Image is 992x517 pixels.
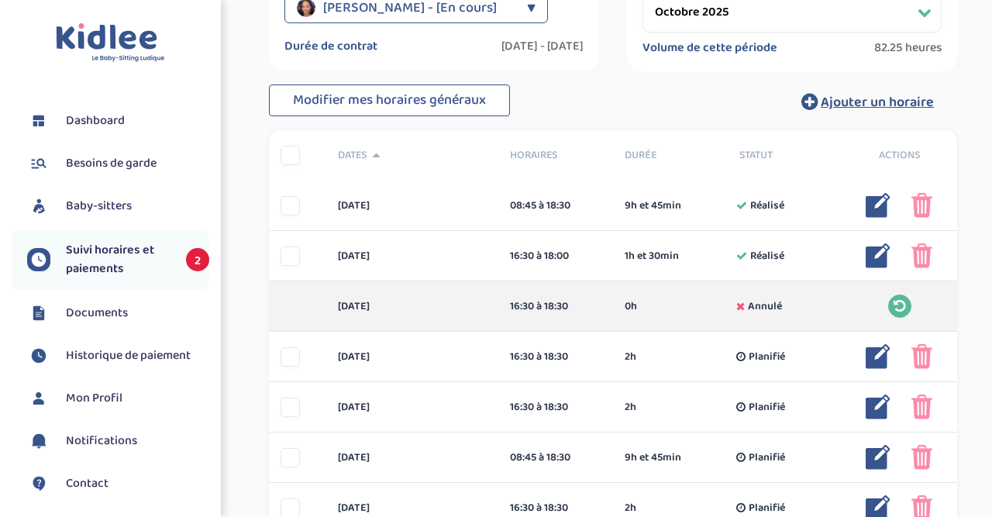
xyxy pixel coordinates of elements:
span: Ajouter un horaire [821,91,934,113]
span: 2h [625,349,636,365]
div: Actions [842,147,957,164]
span: 9h et 45min [625,198,681,214]
a: Mon Profil [27,387,209,410]
a: Suivi horaires et paiements 2 [27,241,209,278]
a: Notifications [27,429,209,453]
span: Dashboard [66,112,125,130]
img: suivihoraire.svg [27,248,50,271]
img: suivihoraire.svg [27,344,50,367]
span: Suivi horaires et paiements [66,241,170,278]
label: Volume de cette période [642,40,777,56]
span: Besoins de garde [66,154,157,173]
label: [DATE] - [DATE] [501,39,584,54]
div: [DATE] [326,248,498,264]
div: [DATE] [326,450,498,466]
span: 2 [186,248,209,271]
span: 1h et 30min [625,248,679,264]
div: [DATE] [326,399,498,415]
span: Documents [66,304,128,322]
a: Historique de paiement [27,344,209,367]
img: modifier_bleu.png [866,445,890,470]
div: 08:45 à 18:30 [510,450,601,466]
a: Contact [27,472,209,495]
div: [DATE] [326,198,498,214]
div: [DATE] [326,298,498,315]
div: Durée [613,147,728,164]
img: modifier_bleu.png [866,243,890,268]
span: Planifié [749,500,785,516]
span: Planifié [749,399,785,415]
span: Annulé [748,298,782,315]
img: modifier_bleu.png [866,344,890,369]
div: 16:30 à 18:30 [510,298,601,315]
span: Historique de paiement [66,346,191,365]
div: 16:30 à 18:30 [510,349,601,365]
div: 16:30 à 18:00 [510,248,601,264]
span: Planifié [749,349,785,365]
img: documents.svg [27,302,50,325]
img: poubelle_rose.png [911,395,932,419]
a: Dashboard [27,109,209,133]
span: 2h [625,500,636,516]
img: poubelle_rose.png [911,243,932,268]
div: 08:45 à 18:30 [510,198,601,214]
div: [DATE] [326,500,498,516]
div: 16:30 à 18:30 [510,500,601,516]
span: Baby-sitters [66,197,132,215]
a: Documents [27,302,209,325]
span: Notifications [66,432,137,450]
img: modifier_bleu.png [866,395,890,419]
button: Modifier mes horaires généraux [269,84,510,117]
span: Réalisé [750,198,784,214]
img: besoin.svg [27,152,50,175]
a: Baby-sitters [27,195,209,218]
label: Durée de contrat [284,39,377,54]
a: Besoins de garde [27,152,209,175]
span: 0h [625,298,637,315]
img: notification.svg [27,429,50,453]
img: poubelle_rose.png [911,344,932,369]
button: Ajouter un horaire [778,84,957,119]
img: poubelle_rose.png [911,445,932,470]
span: Horaires [510,147,601,164]
div: Dates [326,147,498,164]
span: 2h [625,399,636,415]
span: 82.25 heures [874,40,942,56]
span: Mon Profil [66,389,122,408]
img: babysitters.svg [27,195,50,218]
div: 16:30 à 18:30 [510,399,601,415]
span: Réalisé [750,248,784,264]
span: Contact [66,474,108,493]
img: modifier_bleu.png [866,193,890,218]
img: poubelle_rose.png [911,193,932,218]
span: Modifier mes horaires généraux [293,89,486,111]
span: 9h et 45min [625,450,681,466]
img: dashboard.svg [27,109,50,133]
div: Statut [728,147,842,164]
img: profil.svg [27,387,50,410]
img: contact.svg [27,472,50,495]
span: Planifié [749,450,785,466]
img: logo.svg [56,23,165,63]
div: [DATE] [326,349,498,365]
